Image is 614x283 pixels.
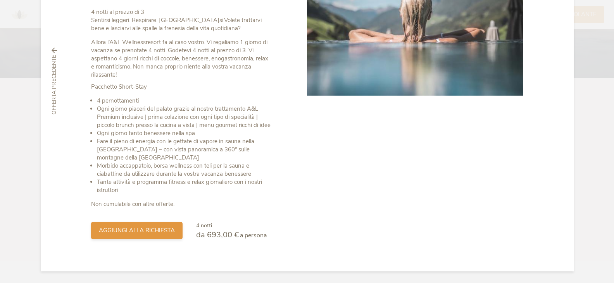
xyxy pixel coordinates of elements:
strong: Volete trattarvi bene e lasciarvi alle spalle la frenesia della vita quotidiana? [91,16,262,32]
strong: 4 notti al prezzo di 3 [91,8,144,16]
li: Morbido accappatoio, borsa wellness con teli per la sauna e ciabattine da utilizzare durante la v... [97,162,273,178]
span: a persona [240,231,267,240]
p: Sentirsi leggeri. Respirare. [GEOGRAPHIC_DATA]si. [91,8,273,33]
li: Ogni giorno piaceri del palato grazie al nostro trattamento A&L Premium inclusive | prima colazio... [97,105,273,129]
span: da 693,00 € [196,230,239,240]
strong: Pacchetto Short-Stay [91,83,147,91]
li: Tante attività e programma fitness e relax giornaliero con i nostri istruttori [97,178,273,194]
li: Fare il pieno di energia con le gettate di vapore in sauna nella [GEOGRAPHIC_DATA] – con vista pa... [97,137,273,162]
span: Offerta precedente [50,55,58,115]
li: 4 pernottamenti [97,97,273,105]
span: 4 notti [196,222,212,229]
span: aggiungi alla richiesta [99,226,175,235]
strong: Non cumulabile con altre offerte. [91,200,174,208]
li: Ogni giorno tanto benessere nella spa [97,129,273,137]
p: Allora l’A&L Wellnessresort fa al caso vostro. Vi regaliamo 1 giorno di vacanza se prenotate 4 no... [91,38,273,79]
